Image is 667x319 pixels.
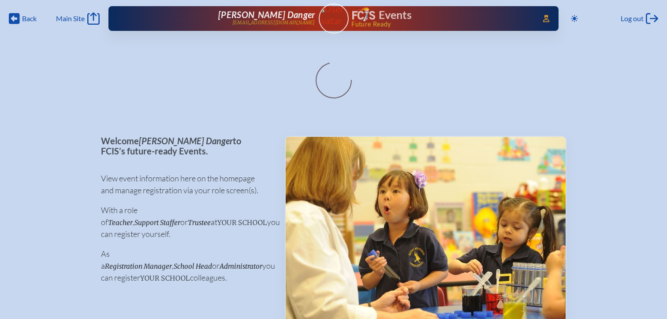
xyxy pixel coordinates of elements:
span: your school [217,218,267,227]
div: FCIS Events — Future ready [352,7,531,27]
img: User Avatar [315,3,352,26]
span: Back [22,14,37,23]
p: Welcome to FCIS’s future-ready Events. [101,136,271,156]
span: Registration Manager [105,262,172,270]
span: Future Ready [351,21,530,27]
a: Main Site [56,12,99,25]
span: Main Site [56,14,85,23]
span: Log out [621,14,644,23]
span: your school [140,274,190,282]
span: Administrator [220,262,262,270]
p: [EMAIL_ADDRESS][DOMAIN_NAME] [232,20,315,26]
span: Teacher [108,218,133,227]
span: Trustee [188,218,211,227]
p: With a role of , or at you can register yourself. [101,204,271,240]
p: View event information here on the homepage and manage registration via your role screen(s). [101,173,271,196]
a: [PERSON_NAME] Danger[EMAIL_ADDRESS][DOMAIN_NAME] [137,10,315,27]
a: User Avatar [319,4,349,34]
span: School Head [174,262,212,270]
span: Support Staffer [134,218,180,227]
span: [PERSON_NAME] Danger [139,135,233,146]
span: [PERSON_NAME] Danger [218,9,315,20]
p: As a , or you can register colleagues. [101,248,271,284]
